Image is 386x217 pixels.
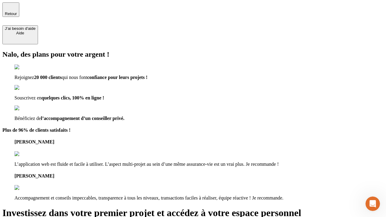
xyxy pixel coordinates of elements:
button: Retour [2,2,19,17]
p: Accompagnement et conseils impeccables, transparence à tous les niveaux, transactions faciles à r... [14,195,384,201]
img: reviews stars [14,151,44,157]
span: qui nous font [62,75,87,80]
h2: Nalo, des plans pour votre argent ! [2,50,384,58]
span: confiance pour leurs projets ! [87,75,147,80]
div: Aide [5,31,36,35]
h4: Plus de 96% de clients satisfaits ! [2,127,384,133]
button: J’ai besoin d'aideAide [2,25,38,44]
div: J’ai besoin d'aide [5,26,36,31]
span: Bénéficiez de [14,116,41,121]
img: checkmark [14,64,40,70]
span: Retour [5,11,17,16]
iframe: Intercom live chat [365,197,380,211]
h4: [PERSON_NAME] [14,139,384,145]
p: L’application web est fluide et facile à utiliser. L’aspect multi-projet au sein d’une même assur... [14,162,384,167]
span: quelques clics, 100% en ligne ! [41,95,104,100]
span: Souscrivez en [14,95,41,100]
span: l’accompagnement d’un conseiller privé. [41,116,125,121]
span: 20 000 clients [34,75,62,80]
img: checkmark [14,85,40,90]
img: reviews stars [14,185,44,190]
h4: [PERSON_NAME] [14,173,384,179]
img: checkmark [14,105,40,111]
span: Rejoignez [14,75,34,80]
